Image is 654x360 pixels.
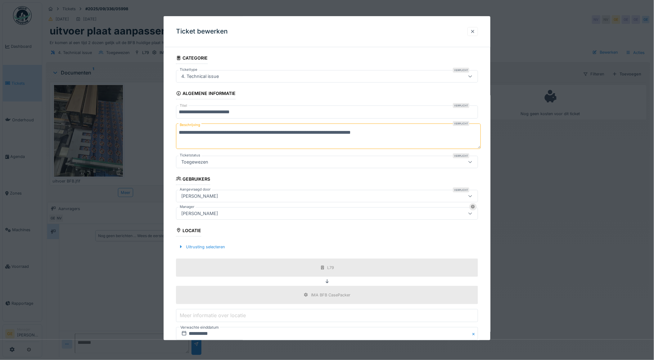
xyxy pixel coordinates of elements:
div: Uitrusting selecteren [176,243,228,251]
label: Ticketstatus [178,153,201,158]
div: Categorie [176,53,208,64]
div: Algemene informatie [176,89,236,99]
div: Verplicht [453,68,469,73]
label: Meer informatie over locatie [178,312,247,319]
label: Beschrijving [178,121,201,129]
label: Aangevraagd door [178,187,212,192]
label: Verwachte einddatum [180,324,219,331]
div: Gebruikers [176,174,210,185]
div: Verplicht [453,103,469,108]
label: Tickettype [178,67,199,72]
label: Manager [178,204,196,209]
div: Locatie [176,226,201,236]
div: 4. Technical issue [179,73,221,80]
h3: Ticket bewerken [176,28,228,35]
button: Close [471,327,478,340]
div: Verplicht [453,187,469,192]
div: Toegewezen [179,159,211,165]
label: Titel [178,103,188,108]
div: IMA BFB CasePacker [311,292,350,298]
div: Verplicht [453,121,469,126]
div: Verplicht [453,153,469,158]
div: [PERSON_NAME] [179,210,220,217]
div: L79 [327,265,334,271]
div: [PERSON_NAME] [179,193,220,200]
